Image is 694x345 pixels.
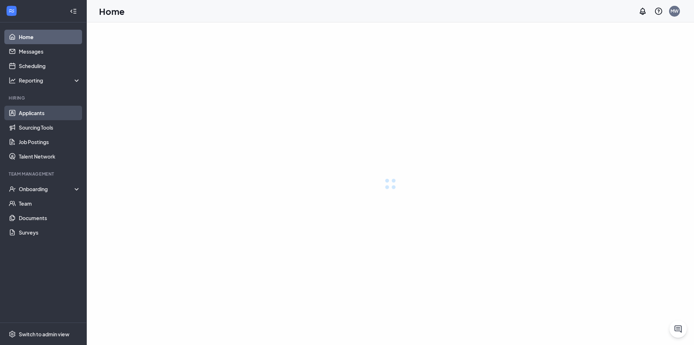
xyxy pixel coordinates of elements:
div: Reporting [19,77,81,84]
div: Onboarding [19,185,74,193]
a: Job Postings [19,135,81,149]
svg: ChatActive [674,325,682,333]
svg: Settings [9,331,16,338]
svg: Notifications [638,7,647,16]
svg: WorkstreamLogo [8,7,15,14]
h1: Home [99,5,125,17]
a: Scheduling [19,59,81,73]
a: Applicants [19,106,81,120]
a: Surveys [19,225,81,240]
a: Documents [19,211,81,225]
div: MW [671,8,678,14]
div: Switch to admin view [19,331,69,338]
a: Messages [19,44,81,59]
svg: QuestionInfo [654,7,663,16]
div: Team Management [9,171,79,177]
svg: Analysis [9,77,16,84]
div: Hiring [9,95,79,101]
svg: UserCheck [9,185,16,193]
a: Team [19,196,81,211]
a: Home [19,30,81,44]
button: ChatActive [669,320,687,338]
a: Talent Network [19,149,81,164]
a: Sourcing Tools [19,120,81,135]
svg: Collapse [70,8,77,15]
